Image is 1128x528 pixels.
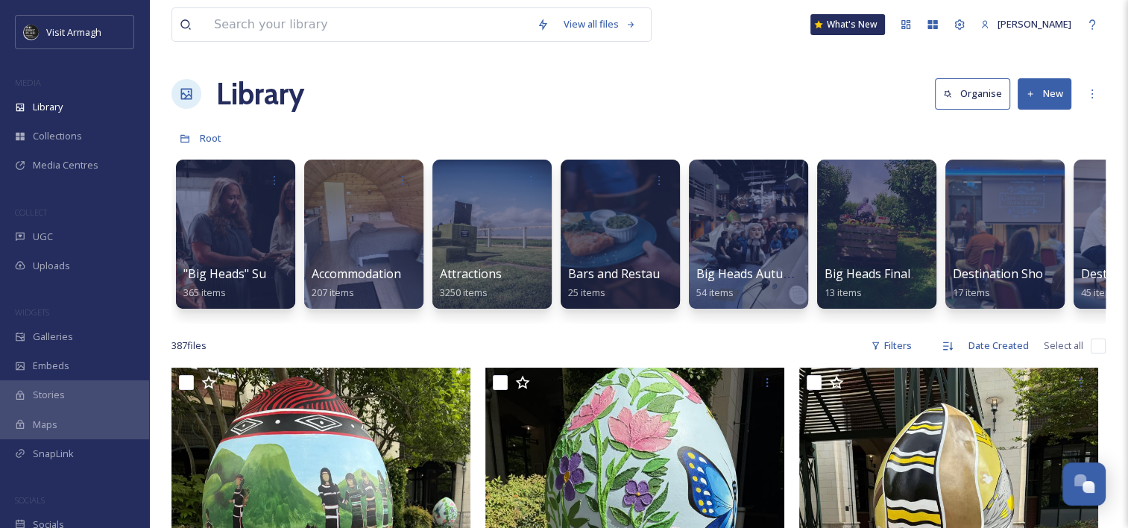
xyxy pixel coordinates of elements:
span: 45 items [1081,286,1118,299]
span: 207 items [312,286,354,299]
a: Big Heads Final Videos13 items [825,267,951,299]
span: Collections [33,129,82,143]
input: Search your library [207,8,529,41]
a: What's New [810,14,885,35]
span: 54 items [696,286,734,299]
span: Maps [33,418,57,432]
span: Uploads [33,259,70,273]
span: Attractions [440,265,502,282]
span: Accommodation [312,265,401,282]
a: View all files [556,10,643,39]
span: Visit Armagh [46,25,101,39]
button: Open Chat [1062,462,1106,506]
span: Library [33,100,63,114]
span: 3250 items [440,286,488,299]
span: Bars and Restaurants [568,265,690,282]
a: Attractions3250 items [440,267,502,299]
span: SOCIALS [15,494,45,506]
img: THE-FIRST-PLACE-VISIT-ARMAGH.COM-BLACK.jpg [24,25,39,40]
span: Big Heads Final Videos [825,265,951,282]
span: SnapLink [33,447,74,461]
span: [PERSON_NAME] [998,17,1071,31]
span: Embeds [33,359,69,373]
span: 365 items [183,286,226,299]
a: Library [216,72,304,116]
span: 13 items [825,286,862,299]
span: Select all [1044,339,1083,353]
button: Organise [935,78,1010,109]
span: Galleries [33,330,73,344]
span: WIDGETS [15,307,49,318]
div: Filters [863,331,919,360]
span: UGC [33,230,53,244]
span: Media Centres [33,158,98,172]
a: Accommodation207 items [312,267,401,299]
a: [PERSON_NAME] [973,10,1079,39]
a: "Big Heads" Summer Content 2025365 items [183,267,377,299]
span: 17 items [953,286,990,299]
a: Big Heads Autumn 202554 items [696,267,831,299]
span: MEDIA [15,77,41,88]
div: Date Created [961,331,1036,360]
span: Root [200,131,221,145]
span: 387 file s [171,339,207,353]
span: 25 items [568,286,605,299]
span: Stories [33,388,65,402]
span: COLLECT [15,207,47,218]
span: Big Heads Autumn 2025 [696,265,831,282]
a: Root [200,129,221,147]
span: "Big Heads" Summer Content 2025 [183,265,377,282]
a: Bars and Restaurants25 items [568,267,690,299]
button: New [1018,78,1071,109]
